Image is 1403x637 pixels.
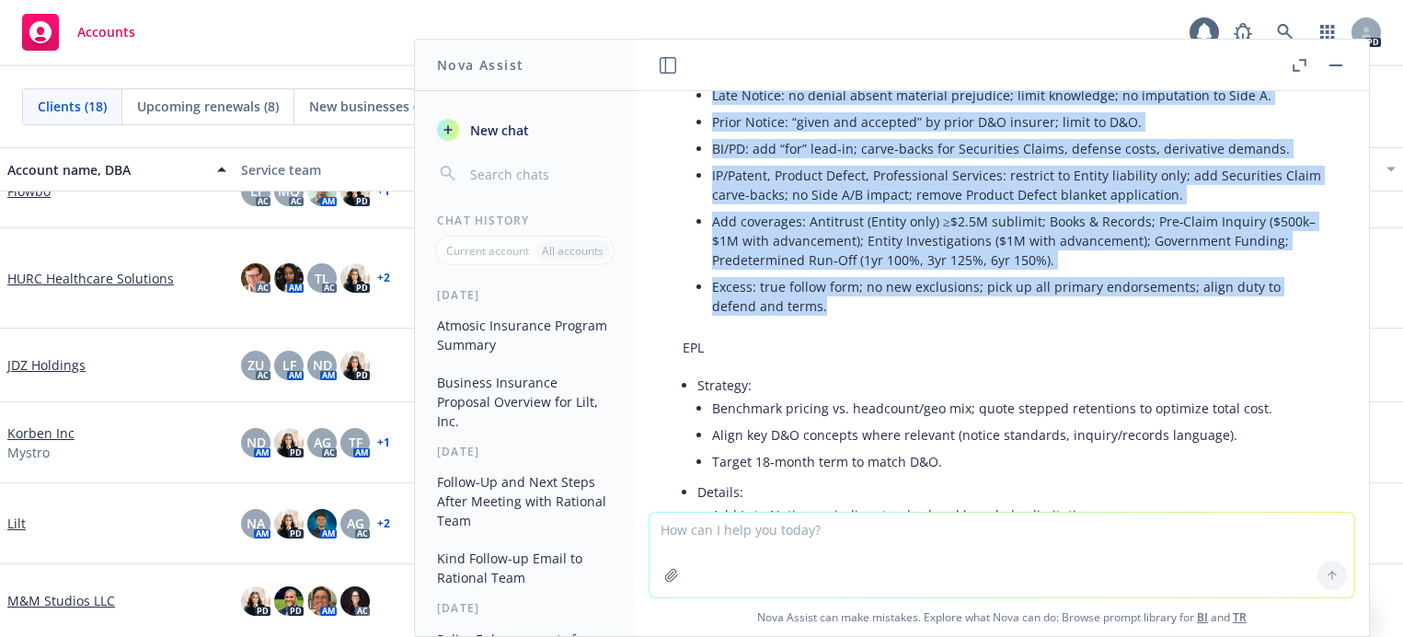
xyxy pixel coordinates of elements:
img: photo [307,586,337,616]
a: + 1 [377,437,390,448]
a: + 2 [377,272,390,284]
div: Chat History [415,213,635,228]
span: ND [313,355,332,375]
li: Target 18‑month term to match D&O. [712,448,1321,475]
div: [DATE] [415,444,635,459]
span: ND [247,433,266,452]
button: Atmosic Insurance Program Summary [430,310,620,360]
span: Upcoming renewals (8) [137,97,279,116]
a: Accounts [15,6,143,58]
a: Korben Inc [7,423,75,443]
li: Benchmark pricing vs. headcount/geo mix; quote stepped retentions to optimize total cost. [712,395,1321,422]
div: Service team [241,160,460,180]
a: + 2 [377,518,390,529]
img: photo [274,428,304,457]
a: Report a Bug [1225,14,1261,51]
li: Add coverages: Antitrust (Entity only) ≥$2.5M sublimit; Books & Records; Pre‑Claim Inquiry ($500k... [712,208,1321,273]
span: New chat [466,121,529,140]
button: Kind Follow-up Email to Rational Team [430,543,620,593]
li: Late Notice: no denial absent material prejudice; limit knowledge; no imputation to Side A. [712,82,1321,109]
img: photo [307,509,337,539]
a: HURC Healthcare Solutions [7,269,174,288]
a: Switch app [1309,14,1346,51]
button: Service team [234,147,467,191]
a: Search [1267,14,1304,51]
a: BI [1197,609,1208,625]
div: [DATE] [415,600,635,616]
img: photo [340,351,370,380]
span: LF [282,355,296,375]
span: AG [314,433,331,452]
img: photo [241,586,270,616]
li: Details: [697,32,1321,323]
span: Mystro [7,443,50,462]
span: TL [315,269,329,288]
div: Account name, DBA [7,160,206,180]
li: Strategy: [697,372,1321,479]
h1: Nova Assist [437,55,523,75]
a: M&M Studios LLC [7,591,115,610]
span: Accounts [77,25,135,40]
button: Follow-Up and Next Steps After Meeting with Rational Team [430,467,620,536]
span: AG [347,514,364,533]
p: Current account [446,243,529,259]
img: photo [340,263,370,293]
img: photo [241,263,270,293]
img: photo [340,586,370,616]
p: All accounts [542,243,604,259]
p: EPL [683,338,1321,357]
li: IP/Patent, Product Defect, Professional Services: restrict to Entity liability only; add Securiti... [712,162,1321,208]
li: BI/PD: add “for” lead‑in; carve-backs for Securities Claims, defense costs, derivative demands. [712,135,1321,162]
button: New chat [430,113,620,146]
img: photo [274,509,304,539]
button: Business Insurance Proposal Overview for Lilt, Inc. [430,367,620,436]
a: + 1 [377,186,390,197]
span: NA [247,514,265,533]
img: photo [274,263,304,293]
input: Search chats [466,161,613,187]
span: Clients (18) [38,97,107,116]
span: ZU [247,355,264,375]
li: Add Late Notice prejudice standard and knowledge limitations. [712,502,1321,528]
a: JDZ Holdings [7,355,86,375]
img: photo [274,586,304,616]
a: TR [1233,609,1247,625]
a: Lilt [7,514,26,533]
li: Prior Notice: “given and accepted” by prior D&O insurer; limit to D&O. [712,109,1321,135]
span: TF [349,433,362,452]
span: New businesses (7) [309,97,428,116]
span: Nova Assist can make mistakes. Explore what Nova can do: Browse prompt library for and [642,598,1362,636]
li: Align key D&O concepts where relevant (notice standards, inquiry/records language). [712,422,1321,448]
div: [DATE] [415,287,635,303]
li: Excess: true follow form; no new exclusions; pick up all primary endorsements; align duty to defe... [712,273,1321,319]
